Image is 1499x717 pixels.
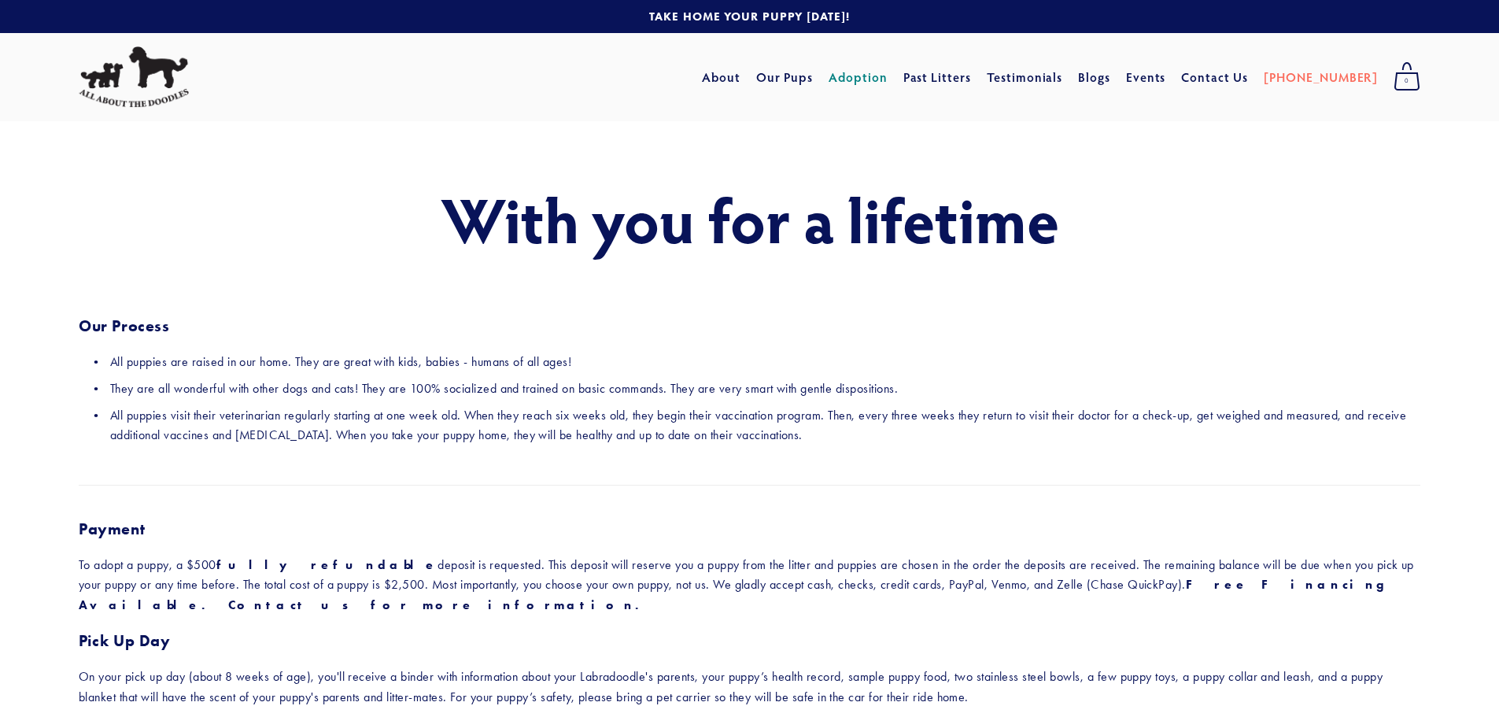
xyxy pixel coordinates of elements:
h1: With you for a lifetime [79,184,1420,253]
a: Blogs [1078,63,1110,91]
a: Past Litters [903,68,972,85]
a: About [702,63,740,91]
a: [PHONE_NUMBER] [1264,63,1378,91]
p: To adopt a puppy, a $500 deposit is requested. This deposit will reserve you a puppy from the lit... [79,555,1420,615]
a: Our Pups [756,63,814,91]
p: All puppies visit their veterinarian regularly starting at one week old. When they reach six week... [110,405,1420,445]
p: On your pick up day (about 8 weeks of age), you'll receive a binder with information about your L... [79,667,1420,707]
strong: Our Process [79,316,170,335]
a: Events [1126,63,1166,91]
img: All About The Doodles [79,46,189,108]
a: Contact Us [1181,63,1248,91]
p: They are all wonderful with other dogs and cats! They are 100% socialized and trained on basic co... [110,379,1420,399]
a: 0 items in cart [1386,57,1428,97]
span: 0 [1394,71,1420,91]
strong: Free Financing Available. Contact us for more information. [79,577,1401,612]
a: Adoption [829,63,888,91]
p: All puppies are raised in our home. They are great with kids, babies - humans of all ages! [110,352,1420,372]
strong: fully refundable [216,557,438,572]
strong: Pick Up Day [79,631,171,650]
a: Testimonials [987,63,1063,91]
strong: Payment [79,519,145,538]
